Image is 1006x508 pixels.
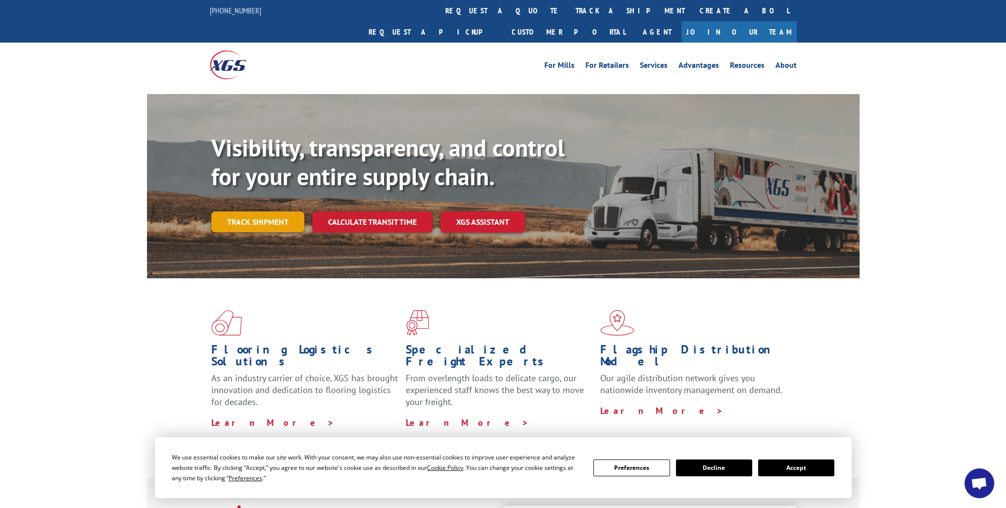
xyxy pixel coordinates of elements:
[406,372,593,416] p: From overlength loads to delicate cargo, our experienced staff knows the best way to move your fr...
[427,463,463,472] span: Cookie Policy
[211,310,242,336] img: xgs-icon-total-supply-chain-intelligence-red
[600,372,782,396] span: Our agile distribution network gives you nationwide inventory management on demand.
[730,61,765,72] a: Resources
[775,61,797,72] a: About
[211,211,304,232] a: Track shipment
[758,459,834,476] button: Accept
[406,344,593,372] h1: Specialized Freight Experts
[361,21,504,43] a: Request a pickup
[210,5,261,15] a: [PHONE_NUMBER]
[678,61,719,72] a: Advantages
[504,21,633,43] a: Customer Portal
[600,405,723,416] a: Learn More >
[964,468,994,498] div: Open chat
[211,132,565,192] b: Visibility, transparency, and control for your entire supply chain.
[229,474,262,482] span: Preferences
[440,211,525,233] a: XGS ASSISTANT
[593,459,670,476] button: Preferences
[312,211,432,233] a: Calculate transit time
[211,344,398,372] h1: Flooring Logistics Solutions
[172,452,581,483] div: We use essential cookies to make our site work. With your consent, we may also use non-essential ...
[211,372,398,407] span: As an industry carrier of choice, XGS has brought innovation and dedication to flooring logistics...
[600,344,787,372] h1: Flagship Distribution Model
[406,310,429,336] img: xgs-icon-focused-on-flooring-red
[406,417,529,428] a: Learn More >
[600,310,634,336] img: xgs-icon-flagship-distribution-model-red
[585,61,629,72] a: For Retailers
[640,61,668,72] a: Services
[676,459,752,476] button: Decline
[211,417,335,428] a: Learn More >
[155,437,852,498] div: Cookie Consent Prompt
[633,21,681,43] a: Agent
[544,61,575,72] a: For Mills
[681,21,797,43] a: Join Our Team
